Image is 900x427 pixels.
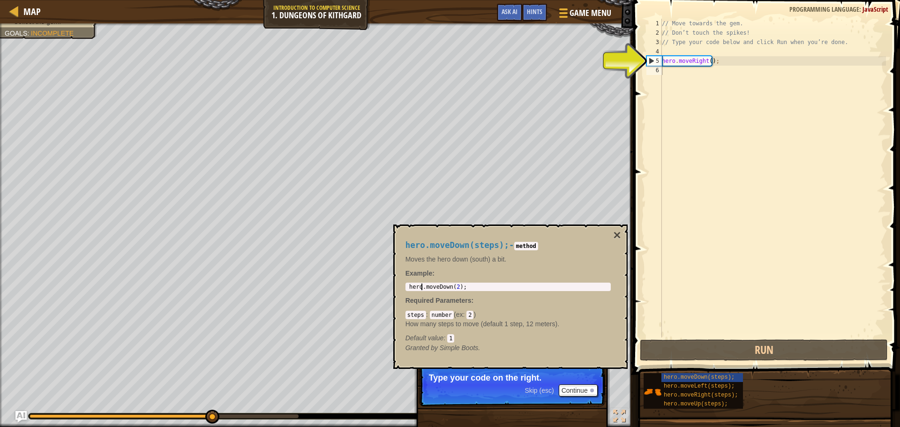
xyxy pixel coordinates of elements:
div: 3 [646,37,662,47]
em: Simple Boots. [405,344,480,352]
span: Programming language [789,5,859,14]
span: Required Parameters [405,297,472,304]
code: steps [405,311,426,319]
img: portrait.png [644,383,661,401]
div: ( ) [405,310,611,343]
span: Hints [527,7,542,16]
span: Goals [5,30,27,37]
strong: : [405,270,435,277]
div: 4 [646,47,662,56]
code: 2 [466,311,473,319]
span: : [443,334,447,342]
button: Run [640,339,888,361]
code: method [514,242,538,250]
span: Skip (esc) [525,387,554,394]
span: : [27,30,31,37]
span: : [859,5,862,14]
span: hero.moveUp(steps); [664,401,728,407]
button: Ask AI [497,4,522,21]
div: 2 [646,28,662,37]
div: 1 [646,19,662,28]
button: Game Menu [552,4,617,26]
span: ex [456,311,463,318]
span: hero.moveRight(steps); [664,392,738,398]
span: hero.moveLeft(steps); [664,383,735,390]
p: How many steps to move (default 1 step, 12 meters). [405,319,611,329]
div: 6 [646,66,662,75]
button: × [613,229,621,242]
button: Toggle fullscreen [610,408,629,427]
h4: - [405,241,611,250]
span: Ask AI [502,7,517,16]
div: 5 [647,56,662,66]
span: Map [23,5,41,18]
span: Example [405,270,433,277]
p: Type your code on the right. [429,373,595,382]
span: hero.moveDown(steps); [405,240,509,250]
span: Granted by [405,344,440,352]
button: Ask AI [15,411,27,422]
span: : [472,297,474,304]
code: 1 [447,334,454,343]
span: Default value [405,334,444,342]
span: hero.moveDown(steps); [664,374,735,381]
span: JavaScript [862,5,888,14]
span: : [463,311,466,318]
span: : [426,311,430,318]
a: Map [19,5,41,18]
p: Moves the hero down (south) a bit. [405,255,611,264]
span: Incomplete [31,30,74,37]
code: number [430,311,454,319]
button: Continue [559,384,598,397]
span: Game Menu [570,7,611,19]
